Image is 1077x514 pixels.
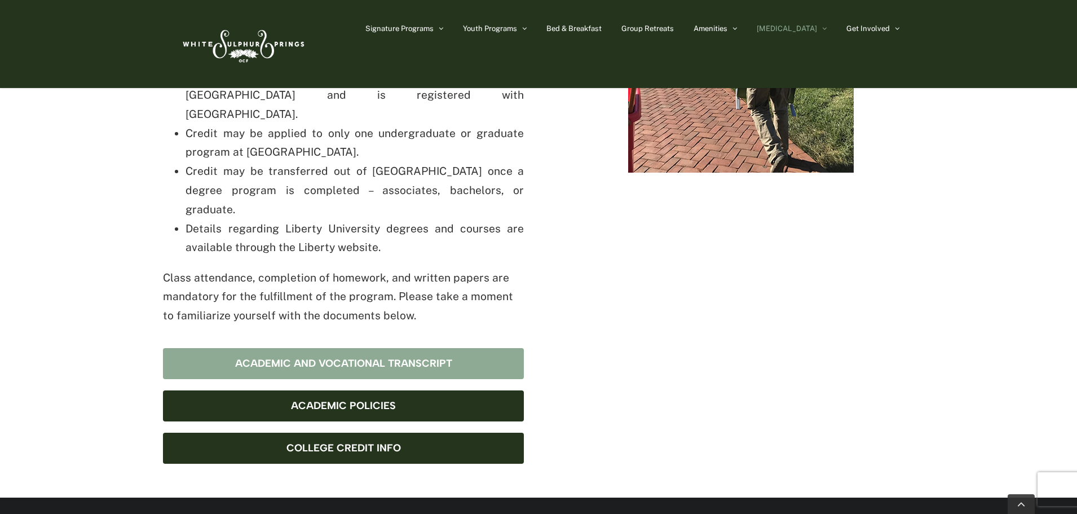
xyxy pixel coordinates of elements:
[286,442,401,454] span: College Credit Info
[186,162,524,219] li: Credit may be transferred out of [GEOGRAPHIC_DATA] once a degree program is completed – associate...
[186,124,524,162] li: Credit may be applied to only one undergraduate or graduate program at [GEOGRAPHIC_DATA].
[163,433,524,464] a: College Credit Info
[463,25,517,32] span: Youth Programs
[163,348,524,379] a: Academic and Vocational Transcript
[291,400,396,412] span: Academic Policies
[235,358,452,370] span: Academic and Vocational Transcript
[694,25,727,32] span: Amenities
[757,25,817,32] span: [MEDICAL_DATA]
[178,17,307,71] img: White Sulphur Springs Logo
[846,25,890,32] span: Get Involved
[546,25,602,32] span: Bed & Breakfast
[186,219,524,258] li: Details regarding Liberty University degrees and courses are available through the Liberty website.
[163,390,524,421] a: Academic Policies
[163,269,524,326] p: Class attendance, completion of homework, and written papers are mandatory for the fulfillment of...
[365,25,434,32] span: Signature Programs
[621,25,674,32] span: Group Retreats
